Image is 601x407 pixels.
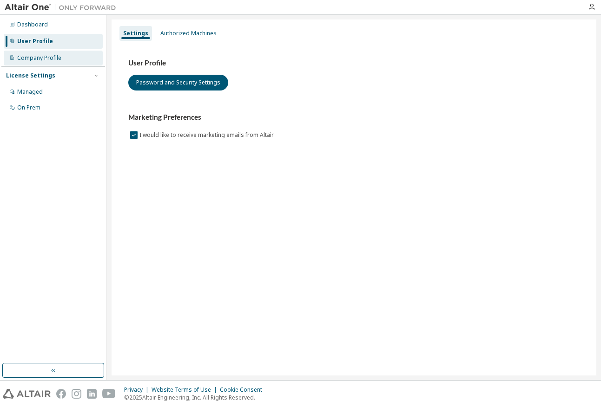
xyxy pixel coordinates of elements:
[152,386,220,394] div: Website Terms of Use
[17,54,61,62] div: Company Profile
[220,386,268,394] div: Cookie Consent
[6,72,55,79] div: License Settings
[139,129,276,141] label: I would like to receive marketing emails from Altair
[128,75,228,90] button: Password and Security Settings
[123,30,148,37] div: Settings
[124,386,152,394] div: Privacy
[17,88,43,96] div: Managed
[160,30,217,37] div: Authorized Machines
[17,38,53,45] div: User Profile
[102,389,116,399] img: youtube.svg
[17,104,40,111] div: On Prem
[3,389,51,399] img: altair_logo.svg
[87,389,97,399] img: linkedin.svg
[72,389,81,399] img: instagram.svg
[128,113,580,122] h3: Marketing Preferences
[56,389,66,399] img: facebook.svg
[17,21,48,28] div: Dashboard
[5,3,121,12] img: Altair One
[124,394,268,401] p: © 2025 Altair Engineering, Inc. All Rights Reserved.
[128,58,580,68] h3: User Profile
